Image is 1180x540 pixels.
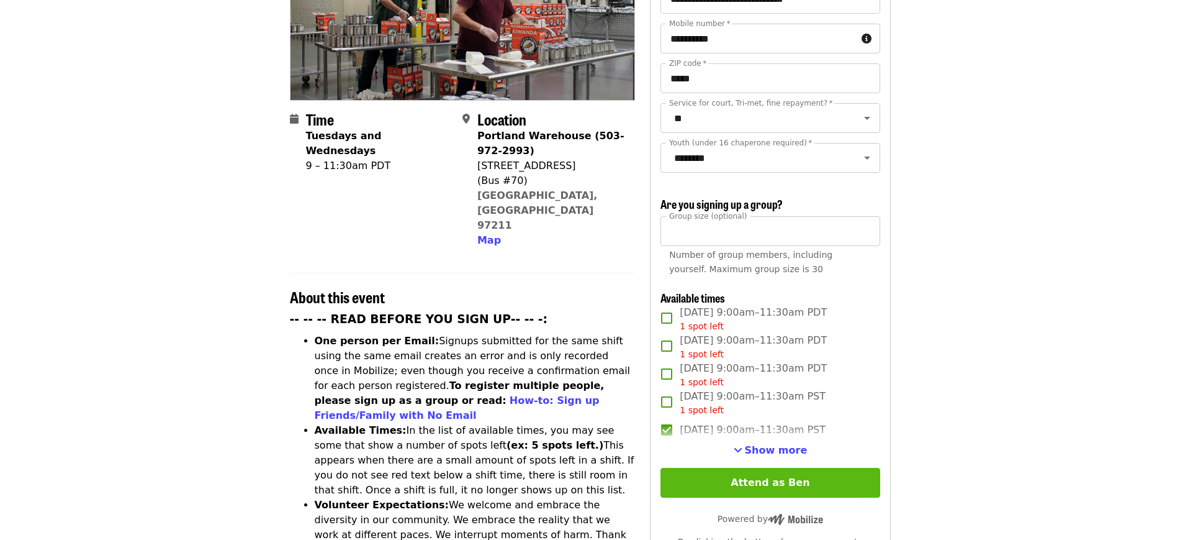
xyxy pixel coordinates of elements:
[477,158,625,173] div: [STREET_ADDRESS]
[660,468,880,498] button: Attend as Ben
[290,113,299,125] i: calendar icon
[680,361,827,389] span: [DATE] 9:00am–11:30am PDT
[734,443,808,458] button: See more timeslots
[660,63,880,93] input: ZIP code
[306,158,453,173] div: 9 – 11:30am PDT
[680,333,827,361] span: [DATE] 9:00am–11:30am PDT
[315,335,439,347] strong: One person per Email:
[462,113,470,125] i: map-marker-alt icon
[290,313,548,326] strong: -- -- -- READ BEFORE YOU SIGN UP-- -- -:
[477,233,501,248] button: Map
[477,130,624,157] strong: Portland Warehouse (503-972-2993)
[669,60,706,67] label: ZIP code
[858,149,876,167] button: Open
[669,250,832,274] span: Number of group members, including yourself. Maximum group size is 30
[507,439,603,451] strong: (ex: 5 spots left.)
[477,190,598,231] a: [GEOGRAPHIC_DATA], [GEOGRAPHIC_DATA] 97211
[315,424,407,436] strong: Available Times:
[680,377,724,387] span: 1 spot left
[477,108,526,130] span: Location
[680,405,724,415] span: 1 spot left
[660,24,856,53] input: Mobile number
[660,216,880,246] input: [object Object]
[315,380,605,406] strong: To register multiple people, please sign up as a group or read:
[680,389,826,417] span: [DATE] 9:00am–11:30am PST
[660,196,783,212] span: Are you signing up a group?
[669,20,730,27] label: Mobile number
[315,395,600,421] a: How-to: Sign up Friends/Family with No Email
[315,499,449,511] strong: Volunteer Expectations:
[680,321,724,331] span: 1 spot left
[477,173,625,188] div: (Bus #70)
[315,334,636,423] li: Signups submitted for the same shift using the same email creates an error and is only recorded o...
[477,234,501,246] span: Map
[669,139,812,147] label: Youth (under 16 chaperone required)
[745,444,808,456] span: Show more
[315,423,636,498] li: In the list of available times, you may see some that show a number of spots left This appears wh...
[680,423,826,437] span: [DATE] 9:00am–11:30am PST
[306,108,334,130] span: Time
[718,514,823,524] span: Powered by
[660,290,725,306] span: Available times
[290,286,385,308] span: About this event
[669,211,747,220] span: Group size (optional)
[768,514,823,525] img: Powered by Mobilize
[306,130,382,157] strong: Tuesdays and Wednesdays
[680,305,827,333] span: [DATE] 9:00am–11:30am PDT
[862,33,871,45] i: circle-info icon
[858,109,876,127] button: Open
[669,99,833,107] label: Service for court, Tri-met, fine repayment?
[680,349,724,359] span: 1 spot left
